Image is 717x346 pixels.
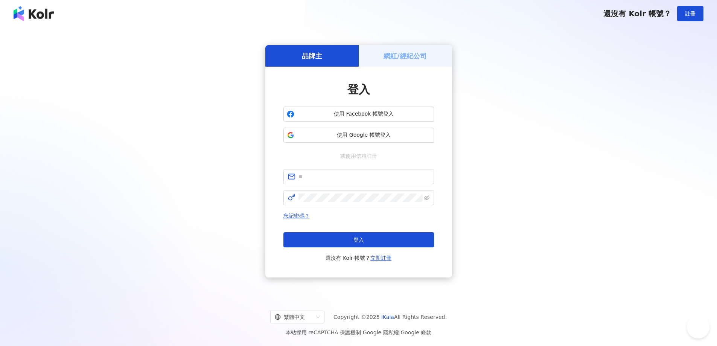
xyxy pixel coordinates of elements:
[326,253,392,262] span: 還沒有 Kolr 帳號？
[424,195,429,200] span: eye-invisible
[677,6,703,21] button: 註冊
[283,232,434,247] button: 登入
[384,51,427,61] h5: 網紅/經紀公司
[400,329,431,335] a: Google 條款
[302,51,322,61] h5: 品牌主
[14,6,54,21] img: logo
[283,213,310,219] a: 忘記密碼？
[685,11,696,17] span: 註冊
[399,329,401,335] span: |
[347,83,370,96] span: 登入
[297,110,431,118] span: 使用 Facebook 帳號登入
[381,314,394,320] a: iKala
[363,329,399,335] a: Google 隱私權
[353,237,364,243] span: 登入
[603,9,671,18] span: 還沒有 Kolr 帳號？
[333,312,447,322] span: Copyright © 2025 All Rights Reserved.
[335,152,382,160] span: 或使用信箱註冊
[370,255,391,261] a: 立即註冊
[283,128,434,143] button: 使用 Google 帳號登入
[275,311,313,323] div: 繁體中文
[687,316,709,338] iframe: Help Scout Beacon - Open
[361,329,363,335] span: |
[283,107,434,122] button: 使用 Facebook 帳號登入
[286,328,431,337] span: 本站採用 reCAPTCHA 保護機制
[297,131,431,139] span: 使用 Google 帳號登入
